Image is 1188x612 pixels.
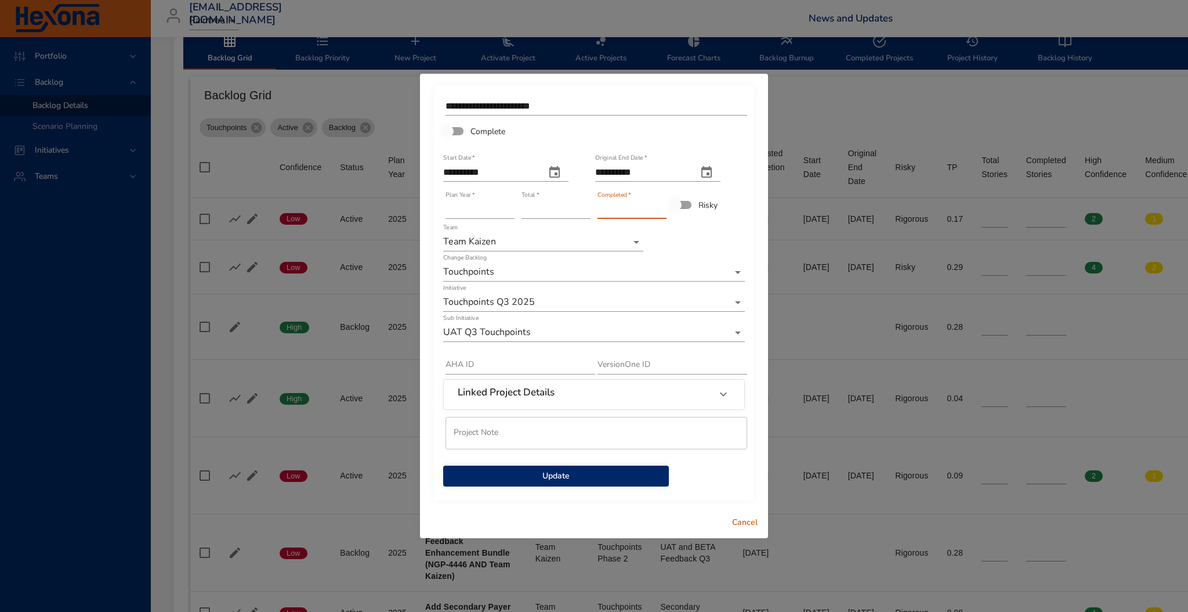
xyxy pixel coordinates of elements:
button: Cancel [726,512,763,534]
div: UAT Q3 Touchpoints [443,323,745,342]
h6: Linked Project Details [458,387,555,398]
label: Completed [597,192,631,199]
span: Cancel [731,516,759,530]
span: Update [452,469,660,484]
button: start date [541,159,568,186]
label: Original End Date [595,155,647,161]
button: original end date [693,159,720,186]
span: Complete [470,125,505,138]
label: Plan Year [445,192,475,199]
label: Sub Initiative [443,315,479,322]
span: Risky [698,199,718,211]
button: Update [443,466,669,487]
label: Team [443,225,458,231]
div: Touchpoints Q3 2025 [443,293,745,312]
div: Team Kaizen [443,233,643,251]
label: Total [521,192,539,199]
div: Linked Project Details [444,380,744,409]
label: Initiative [443,285,466,291]
div: Touchpoints [443,263,745,282]
label: Start Date [443,155,475,161]
label: Change Backlog [443,255,487,261]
